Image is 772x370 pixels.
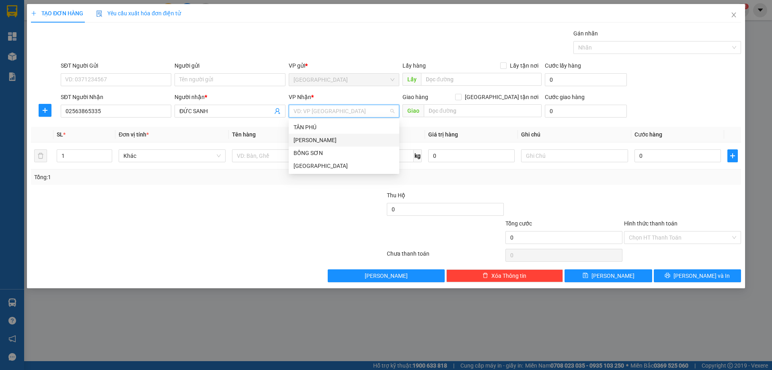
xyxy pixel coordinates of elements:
input: Cước lấy hàng [545,73,627,86]
th: Ghi chú [518,127,631,143]
span: Xóa Thông tin [491,271,526,280]
div: [PERSON_NAME] [94,7,158,25]
div: SĐT Người Nhận [61,93,171,101]
div: Người gửi [175,61,285,70]
div: VP gửi [289,61,399,70]
img: icon [96,10,103,17]
span: SL [57,131,63,138]
span: Lấy hàng [402,62,426,69]
div: BỒNG SƠN [294,149,394,157]
span: TẠO ĐƠN HÀNG [31,10,83,17]
span: close [731,12,737,18]
span: Lấy tận nơi [507,61,542,70]
label: Hình thức thanh toán [624,220,678,227]
div: Chưa thanh toán [386,249,505,263]
button: delete [34,149,47,162]
span: Lấy [402,73,421,86]
div: ĐÀO [94,25,158,35]
span: plus [31,10,37,16]
div: TÂN PHÚ [294,123,394,132]
span: [GEOGRAPHIC_DATA] tận nơi [462,93,542,101]
span: VP Nhận [289,94,311,100]
span: Khác [123,150,221,162]
input: 0 [428,149,515,162]
span: Giao hàng [402,94,428,100]
button: save[PERSON_NAME] [565,269,652,282]
span: plus [39,107,51,114]
span: SÀI GÒN [294,74,394,86]
span: [PERSON_NAME] và In [673,271,730,280]
span: Gửi: [7,7,19,15]
input: Dọc đường [424,104,542,117]
div: [GEOGRAPHIC_DATA] [294,161,394,170]
span: user-add [274,108,281,114]
span: plus [728,153,737,159]
div: Tên hàng: HỒ SƠ ( : 1 ) [7,52,158,62]
span: [PERSON_NAME] [365,271,408,280]
button: plus [727,149,738,162]
div: Người nhận [175,93,285,101]
div: Tổng: 1 [34,173,298,182]
div: SĐT Người Gửi [61,61,171,70]
div: TÂN PHÚ [289,121,399,134]
label: Gán nhãn [573,30,598,37]
span: Giao [402,104,424,117]
span: delete [482,273,488,279]
button: printer[PERSON_NAME] và In [654,269,741,282]
div: TAM QUAN [289,134,399,147]
div: SÀI GÒN [289,159,399,172]
div: [GEOGRAPHIC_DATA] [7,7,88,25]
button: [PERSON_NAME] [328,269,445,282]
input: Ghi Chú [521,149,628,162]
label: Cước lấy hàng [545,62,581,69]
label: Cước giao hàng [545,94,585,100]
span: Yêu cầu xuất hóa đơn điện tử [96,10,181,17]
span: kg [414,149,422,162]
input: VD: Bàn, Ghế [232,149,339,162]
button: deleteXóa Thông tin [446,269,563,282]
span: Thu Hộ [387,192,405,198]
span: Tổng cước [505,220,532,227]
span: Giá trị hàng [428,131,458,138]
span: Nhận: [94,7,113,15]
div: [PERSON_NAME] [294,136,394,145]
button: plus [39,104,51,117]
span: save [583,273,588,279]
div: BỒNG SƠN [289,147,399,159]
span: [PERSON_NAME] [591,271,634,280]
button: Close [723,4,745,27]
span: Cước hàng [634,131,662,138]
input: Cước giao hàng [545,105,627,118]
span: Tên hàng [232,131,256,138]
span: printer [665,273,670,279]
span: Đơn vị tính [119,131,149,138]
span: SL [83,51,94,62]
input: Dọc đường [421,73,542,86]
